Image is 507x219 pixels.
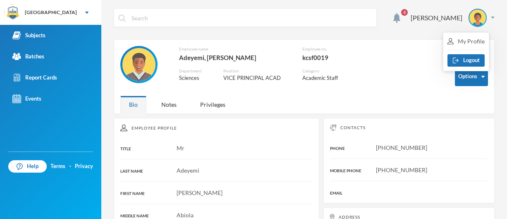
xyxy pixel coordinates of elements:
img: STUDENT [469,10,486,26]
span: [PHONE_NUMBER] [376,166,427,173]
button: Options [455,67,488,86]
span: Mr [177,144,184,152]
div: Batches [12,52,44,61]
div: Position [223,68,290,74]
div: Report Cards [12,73,57,82]
div: kcsf0019 [302,52,368,63]
button: Logout [447,54,485,67]
a: Terms [50,162,65,171]
span: 4 [401,9,408,16]
div: Privileges [191,96,234,113]
img: search [118,14,126,22]
div: Notes [153,96,185,113]
div: Events [12,94,41,103]
div: Category [302,68,347,74]
div: Employee no. [302,46,368,52]
span: [PHONE_NUMBER] [376,144,427,151]
div: [GEOGRAPHIC_DATA] [25,9,77,16]
div: Subjects [12,31,45,40]
div: · [69,162,71,171]
span: Abiola [177,212,194,219]
div: [PERSON_NAME] [411,13,462,23]
div: Sciences [179,74,211,82]
span: [PERSON_NAME] [177,189,222,196]
a: Privacy [75,162,93,171]
div: Employee Profile [120,125,313,131]
span: EMAIL [330,190,342,195]
div: VICE PRINCIPAL ACAD [223,74,290,82]
input: Search [131,9,372,27]
div: Department [179,68,211,74]
span: Adeyemi [177,167,199,174]
img: EMPLOYEE [122,48,155,81]
div: Employee name [179,46,290,52]
div: Academic Staff [302,74,347,82]
div: Contacts [330,125,488,131]
div: My Profile [447,37,485,46]
div: Adeyemi, [PERSON_NAME] [179,52,290,63]
img: logo [5,5,21,21]
a: Help [8,160,47,173]
div: Bio [120,96,146,113]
